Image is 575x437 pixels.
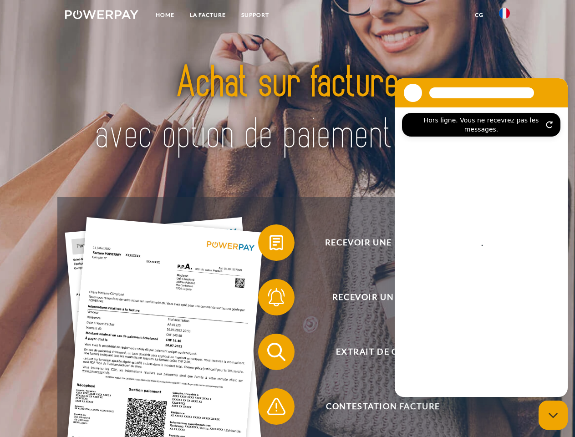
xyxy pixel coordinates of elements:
span: Recevoir un rappel? [271,279,494,315]
img: logo-powerpay-white.svg [65,10,138,19]
span: Recevoir une facture ? [271,224,494,261]
a: Home [148,7,182,23]
a: LA FACTURE [182,7,234,23]
img: qb_warning.svg [265,395,288,418]
img: qb_search.svg [265,340,288,363]
img: title-powerpay_fr.svg [87,44,488,174]
button: Contestation Facture [258,388,495,425]
button: Recevoir un rappel? [258,279,495,315]
button: Recevoir une facture ? [258,224,495,261]
iframe: Fenêtre de messagerie [395,78,568,397]
img: qb_bill.svg [265,231,288,254]
img: qb_bell.svg [265,286,288,309]
a: CG [467,7,491,23]
a: Support [234,7,277,23]
iframe: Bouton de lancement de la fenêtre de messagerie [539,401,568,430]
span: Extrait de compte [271,334,494,370]
button: Extrait de compte [258,334,495,370]
span: Contestation Facture [271,388,494,425]
img: fr [499,8,510,19]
